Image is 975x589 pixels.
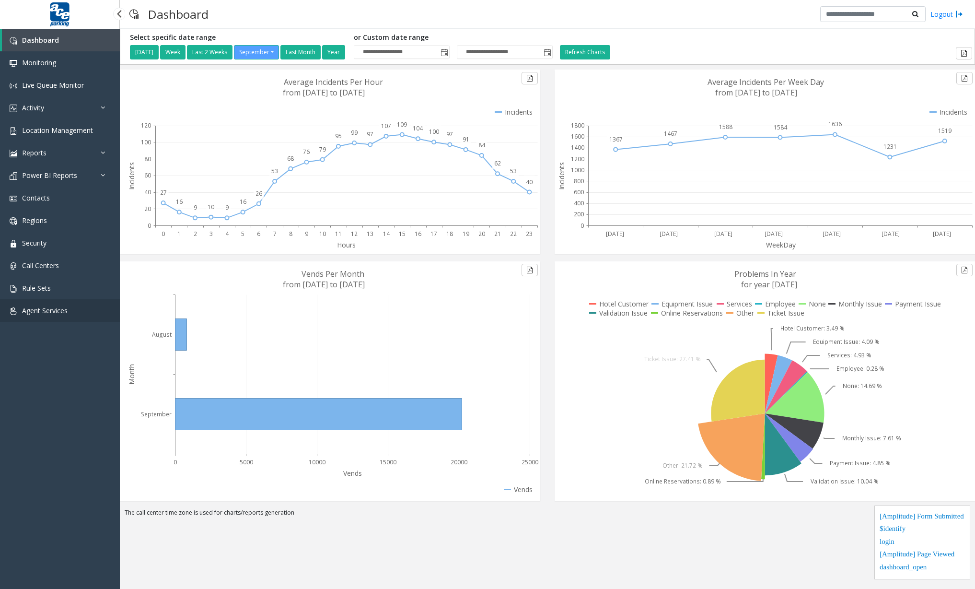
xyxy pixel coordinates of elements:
[708,77,824,87] text: Average Incidents Per Week Day
[148,222,151,230] text: 0
[130,34,347,42] h5: Select specific date range
[22,126,93,135] span: Location Management
[714,230,732,238] text: [DATE]
[271,167,278,175] text: 53
[880,562,965,575] div: dashboard_open
[10,82,17,90] img: 'icon'
[828,120,842,128] text: 1636
[141,121,151,130] text: 120
[542,46,552,59] span: Toggle popup
[660,230,678,238] text: [DATE]
[160,45,186,59] button: Week
[380,458,396,466] text: 15000
[439,46,449,59] span: Toggle popup
[811,477,879,485] text: Validation Issue: 10.04 %
[241,230,244,238] text: 5
[289,230,292,238] text: 8
[10,285,17,293] img: 'icon'
[176,198,183,206] text: 16
[478,230,485,238] text: 20
[571,132,584,141] text: 1600
[2,29,120,51] a: Dashboard
[571,166,584,174] text: 1000
[143,2,213,26] h3: Dashboard
[526,178,533,186] text: 40
[381,122,391,130] text: 107
[830,459,891,467] text: Payment Issue: 4.85 %
[741,279,797,290] text: for year [DATE]
[319,230,326,238] text: 10
[144,188,151,196] text: 40
[662,461,703,470] text: Other: 21.72 %
[574,199,584,207] text: 400
[383,230,390,238] text: 14
[557,162,566,190] text: Incidents
[415,230,421,238] text: 16
[240,458,253,466] text: 5000
[287,154,294,163] text: 68
[22,238,46,247] span: Security
[780,324,845,332] text: Hotel Customer: 3.49 %
[10,150,17,157] img: 'icon'
[280,45,321,59] button: Last Month
[22,58,56,67] span: Monitoring
[397,120,407,129] text: 109
[645,477,721,485] text: Online Reservations: 0.89 %
[234,45,279,59] button: September
[644,355,701,363] text: Ticket Issue: 27.41 %
[257,230,260,238] text: 6
[571,155,584,163] text: 1200
[309,458,325,466] text: 10000
[10,127,17,135] img: 'icon'
[836,365,884,373] text: Employee: 0.28 %
[22,148,46,157] span: Reports
[283,87,365,98] text: from [DATE] to [DATE]
[842,434,901,442] text: Monthly Issue: 7.61 %
[127,364,136,385] text: Month
[882,230,900,238] text: [DATE]
[10,240,17,247] img: 'icon'
[22,261,59,270] span: Call Centers
[571,121,584,130] text: 1800
[955,9,963,19] img: logout
[880,511,965,524] div: [Amplitude] Form Submitted
[938,127,952,135] text: 1519
[354,34,553,42] h5: or Custom date range
[883,142,897,151] text: 1231
[719,123,732,131] text: 1588
[22,171,77,180] span: Power BI Reports
[160,188,167,197] text: 27
[305,230,308,238] text: 9
[606,230,624,238] text: [DATE]
[494,159,501,167] text: 62
[174,458,177,466] text: 0
[430,230,437,238] text: 17
[302,269,364,279] text: Vends Per Month
[574,188,584,196] text: 600
[22,81,84,90] span: Live Queue Monitor
[429,128,439,136] text: 100
[255,189,262,198] text: 26
[194,230,197,238] text: 2
[522,458,538,466] text: 25000
[351,129,358,137] text: 99
[574,210,584,218] text: 200
[209,230,213,238] text: 3
[827,351,871,359] text: Services: 4.93 %
[335,230,342,238] text: 11
[664,130,677,138] text: 1467
[337,240,356,249] text: Hours
[194,203,197,212] text: 9
[956,72,973,84] button: Export to pdf
[880,549,965,562] div: [Amplitude] Page Viewed
[187,45,232,59] button: Last 2 Weeks
[284,77,383,87] text: Average Incidents Per Hour
[225,203,229,212] text: 9
[22,35,59,45] span: Dashboard
[22,216,47,225] span: Regions
[580,222,584,230] text: 0
[10,195,17,202] img: 'icon'
[273,230,277,238] text: 7
[494,230,501,238] text: 21
[129,2,139,26] img: pageIcon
